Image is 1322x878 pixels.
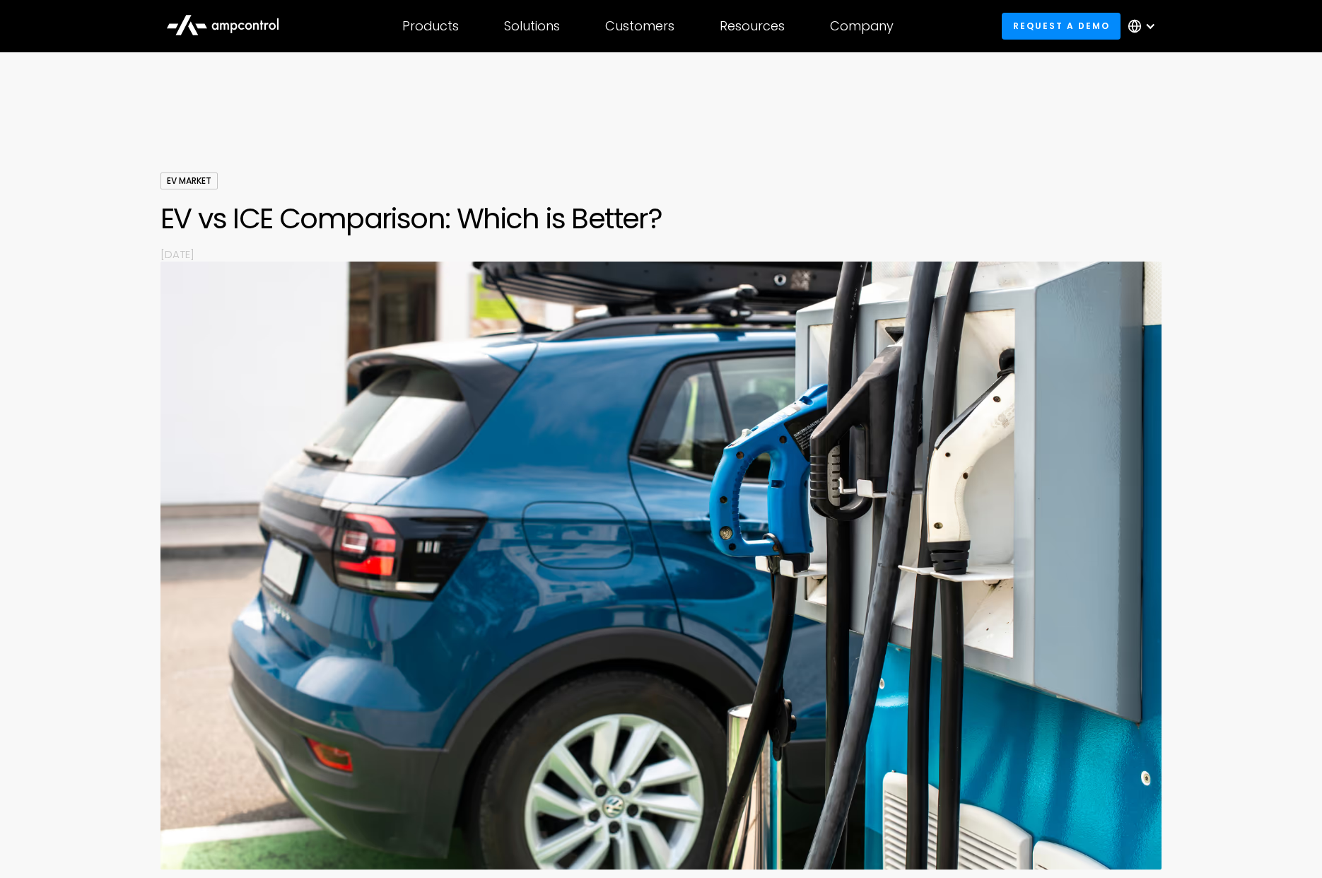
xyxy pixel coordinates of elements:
[402,18,459,34] div: Products
[160,201,1162,235] h1: EV vs ICE Comparison: Which is Better?
[160,247,1162,262] p: [DATE]
[504,18,560,34] div: Solutions
[720,18,785,34] div: Resources
[605,18,674,34] div: Customers
[830,18,894,34] div: Company
[1002,13,1121,39] a: Request a demo
[160,172,218,189] div: EV Market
